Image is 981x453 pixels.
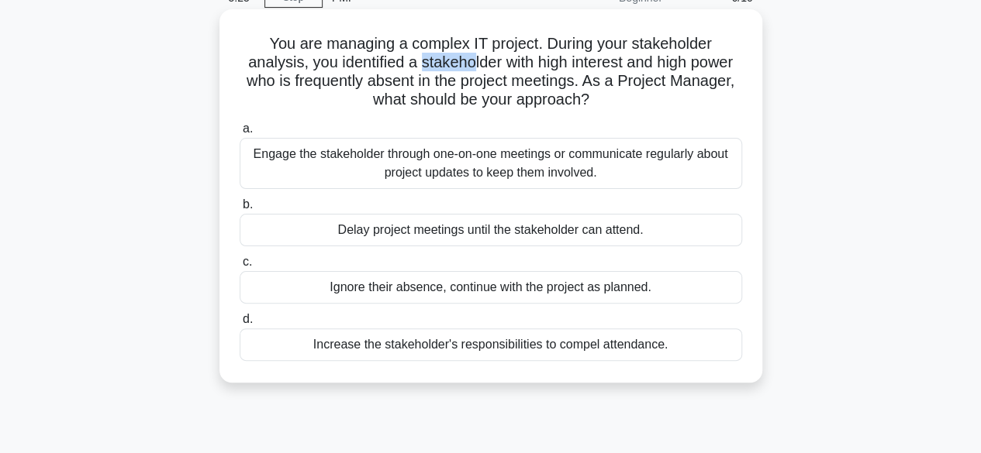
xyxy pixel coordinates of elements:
[243,122,253,135] span: a.
[240,271,742,304] div: Ignore their absence, continue with the project as planned.
[243,197,253,211] span: b.
[240,214,742,246] div: Delay project meetings until the stakeholder can attend.
[240,138,742,189] div: Engage the stakeholder through one-on-one meetings or communicate regularly about project updates...
[240,328,742,361] div: Increase the stakeholder's responsibilities to compel attendance.
[243,312,253,325] span: d.
[238,34,744,110] h5: You are managing a complex IT project. During your stakeholder analysis, you identified a stakeho...
[243,255,252,268] span: c.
